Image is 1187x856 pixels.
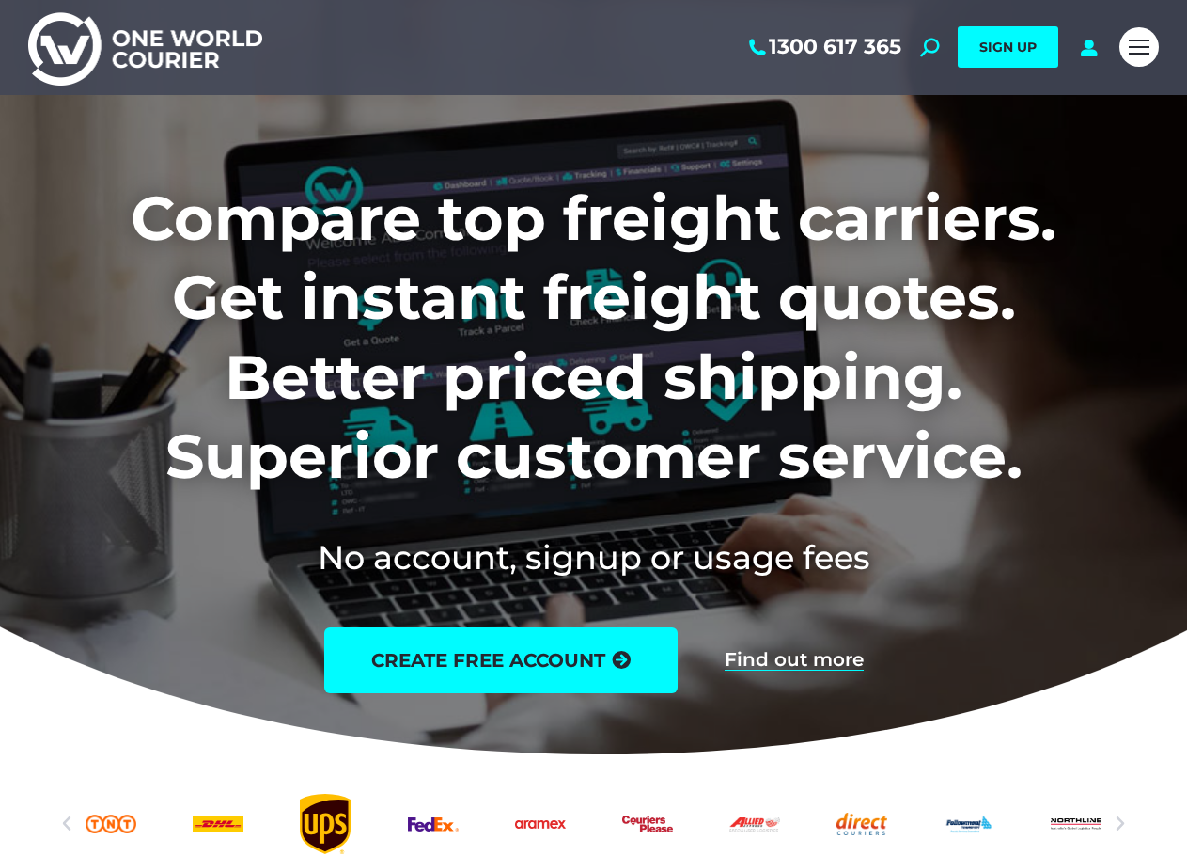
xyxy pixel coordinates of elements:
h1: Compare top freight carriers. Get instant freight quotes. Better priced shipping. Superior custom... [28,179,1159,497]
img: One World Courier [28,9,262,86]
h2: No account, signup or usage fees [28,534,1159,580]
a: SIGN UP [958,26,1058,68]
span: SIGN UP [979,39,1037,55]
a: create free account [324,627,678,693]
a: Find out more [725,650,864,671]
a: Mobile menu icon [1119,27,1159,67]
a: 1300 617 365 [745,35,901,59]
